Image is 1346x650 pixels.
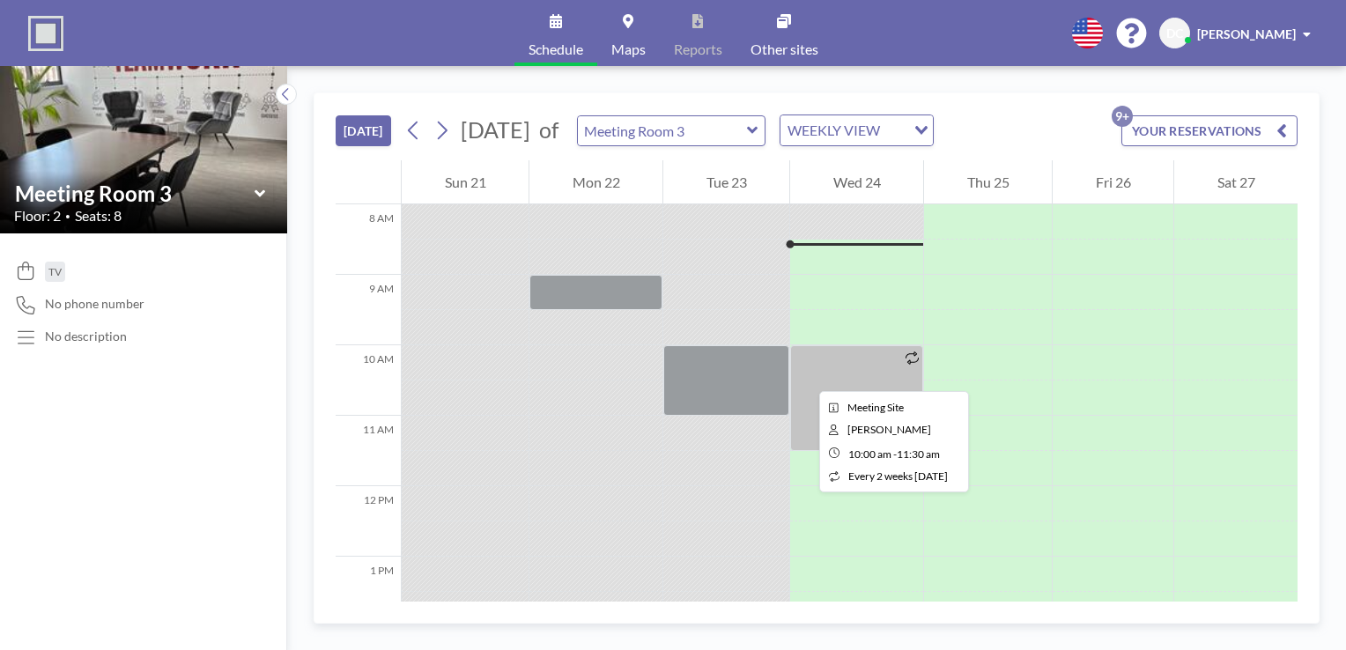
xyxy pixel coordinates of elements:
span: • [65,211,70,222]
span: Reports [674,42,722,56]
span: 10:00 AM [848,447,891,461]
div: Wed 24 [790,160,923,204]
div: 8 AM [336,204,401,275]
div: Sun 21 [402,160,529,204]
span: No phone number [45,296,144,312]
div: 9 AM [336,275,401,345]
span: Iulia Demidova [847,423,931,436]
span: every 2 weeks [DATE] [848,469,948,483]
span: Seats: 8 [75,207,122,225]
span: Floor: 2 [14,207,61,225]
span: Maps [611,42,646,56]
span: - [893,447,897,461]
span: TV [48,265,62,278]
span: [PERSON_NAME] [1197,26,1296,41]
button: YOUR RESERVATIONS9+ [1121,115,1298,146]
span: Other sites [751,42,818,56]
div: Tue 23 [663,160,789,204]
p: 9+ [1112,106,1133,127]
div: Fri 26 [1053,160,1173,204]
div: 1 PM [336,557,401,627]
div: 12 PM [336,486,401,557]
span: Meeting Site [847,401,904,414]
span: DC [1166,26,1183,41]
div: Thu 25 [924,160,1052,204]
input: Meeting Room 3 [578,116,747,145]
div: Sat 27 [1174,160,1298,204]
div: Mon 22 [529,160,662,204]
div: Search for option [780,115,933,145]
img: organization-logo [28,16,63,51]
input: Meeting Room 3 [15,181,255,206]
span: WEEKLY VIEW [784,119,884,142]
button: [DATE] [336,115,391,146]
div: No description [45,329,127,344]
input: Search for option [885,119,904,142]
div: 10 AM [336,345,401,416]
span: 11:30 AM [897,447,940,461]
span: of [539,116,558,144]
div: 11 AM [336,416,401,486]
span: [DATE] [461,116,530,143]
span: Schedule [529,42,583,56]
